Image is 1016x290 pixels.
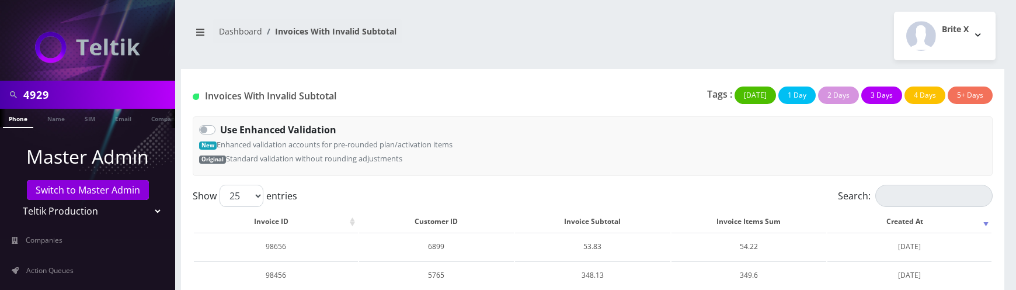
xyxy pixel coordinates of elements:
[220,185,263,207] select: Showentries
[219,26,262,37] a: Dashboard
[193,185,297,207] label: Show entries
[26,265,74,275] span: Action Queues
[778,87,816,104] button: 1 Day
[838,185,993,207] label: Search:
[79,109,101,127] a: SIM
[942,25,969,34] h2: Brite X
[194,233,358,260] td: 98656
[818,87,859,104] button: 2 Days
[735,87,776,104] button: [DATE]
[904,87,945,104] button: 4 Days
[3,109,33,128] a: Phone
[671,233,827,260] td: 54.22
[109,109,137,127] a: Email
[193,94,199,100] img: Customer With Invalid Primary Payment Account
[199,139,453,164] small: Enhanced validation accounts for pre-rounded plan/activation items Standard validation without ro...
[194,261,358,289] td: 98456
[220,123,336,136] strong: Use Enhanced Validation
[262,25,396,37] li: Invoices With Invalid Subtotal
[827,212,991,232] th: Created At: activate to sort column ascending
[27,180,149,200] a: Switch to Master Admin
[875,185,993,207] input: Search:
[23,84,172,106] input: Search in Company
[515,233,670,260] td: 53.83
[145,109,185,127] a: Company
[707,87,732,101] p: Tags :
[827,233,991,260] td: [DATE]
[194,212,358,232] th: Invoice ID: activate to sort column ascending
[190,19,584,53] nav: breadcrumb
[894,12,996,60] button: Brite X
[359,261,514,289] td: 5765
[199,141,217,150] span: New
[359,212,514,232] th: Customer ID
[41,109,71,127] a: Name
[948,87,993,104] button: 5+ Days
[861,87,902,104] button: 3 Days
[193,91,448,102] h1: Invoices With Invalid Subtotal
[26,235,62,245] span: Companies
[35,32,140,63] img: Teltik Production
[199,156,226,164] span: Original
[671,212,827,232] th: Invoice Items Sum
[515,212,670,232] th: Invoice Subtotal
[359,233,514,260] td: 6899
[515,261,670,289] td: 348.13
[671,261,827,289] td: 349.6
[827,261,991,289] td: [DATE]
